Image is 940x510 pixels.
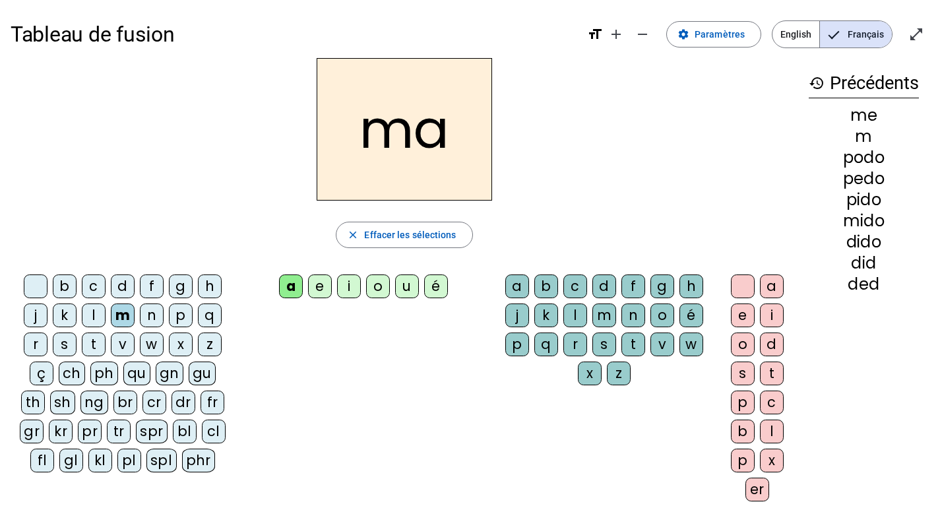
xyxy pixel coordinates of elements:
span: Effacer les sélections [364,227,456,243]
div: t [82,333,106,356]
div: j [24,303,47,327]
div: k [53,303,77,327]
div: m [111,303,135,327]
div: pl [117,449,141,472]
div: cl [202,420,226,443]
h2: ma [317,58,492,201]
div: ng [80,391,108,414]
div: o [366,274,390,298]
div: u [395,274,419,298]
div: s [592,333,616,356]
div: d [592,274,616,298]
div: j [505,303,529,327]
div: g [650,274,674,298]
div: z [198,333,222,356]
div: n [140,303,164,327]
div: gr [20,420,44,443]
div: did [809,255,919,271]
div: ded [809,276,919,292]
mat-icon: settings [677,28,689,40]
div: q [534,333,558,356]
mat-icon: close [347,229,359,241]
div: s [53,333,77,356]
div: qu [123,362,150,385]
div: cr [142,391,166,414]
div: x [760,449,784,472]
div: w [679,333,703,356]
div: v [111,333,135,356]
div: tr [107,420,131,443]
mat-icon: history [809,75,825,91]
div: b [53,274,77,298]
div: c [563,274,587,298]
div: é [679,303,703,327]
div: t [760,362,784,385]
div: br [113,391,137,414]
div: q [198,303,222,327]
div: c [82,274,106,298]
div: me [809,108,919,123]
button: Diminuer la taille de la police [629,21,656,48]
div: m [809,129,919,144]
span: Français [820,21,892,48]
div: gu [189,362,216,385]
div: dr [172,391,195,414]
div: l [563,303,587,327]
div: th [21,391,45,414]
button: Effacer les sélections [336,222,472,248]
div: fr [201,391,224,414]
div: l [82,303,106,327]
div: pedo [809,171,919,187]
div: i [337,274,361,298]
button: Paramètres [666,21,761,48]
div: ch [59,362,85,385]
button: Augmenter la taille de la police [603,21,629,48]
div: podo [809,150,919,166]
div: p [505,333,529,356]
div: spr [136,420,168,443]
div: r [563,333,587,356]
div: e [308,274,332,298]
div: ç [30,362,53,385]
div: fl [30,449,54,472]
div: m [592,303,616,327]
div: gn [156,362,183,385]
div: e [731,303,755,327]
div: s [731,362,755,385]
span: English [772,21,819,48]
mat-button-toggle-group: Language selection [772,20,893,48]
div: p [169,303,193,327]
div: sh [50,391,75,414]
div: c [760,391,784,414]
mat-icon: remove [635,26,650,42]
div: p [731,449,755,472]
div: n [621,303,645,327]
div: x [169,333,193,356]
div: spl [146,449,177,472]
div: pr [78,420,102,443]
div: bl [173,420,197,443]
div: r [24,333,47,356]
div: i [760,303,784,327]
div: b [534,274,558,298]
span: Paramètres [695,26,745,42]
mat-icon: open_in_full [908,26,924,42]
div: pido [809,192,919,208]
div: k [534,303,558,327]
div: b [731,420,755,443]
div: é [424,274,448,298]
h3: Précédents [809,69,919,98]
div: o [731,333,755,356]
div: v [650,333,674,356]
div: f [621,274,645,298]
div: ph [90,362,118,385]
div: g [169,274,193,298]
div: a [760,274,784,298]
div: kl [88,449,112,472]
div: z [607,362,631,385]
div: a [279,274,303,298]
div: w [140,333,164,356]
h1: Tableau de fusion [11,13,577,55]
div: gl [59,449,83,472]
mat-icon: format_size [587,26,603,42]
